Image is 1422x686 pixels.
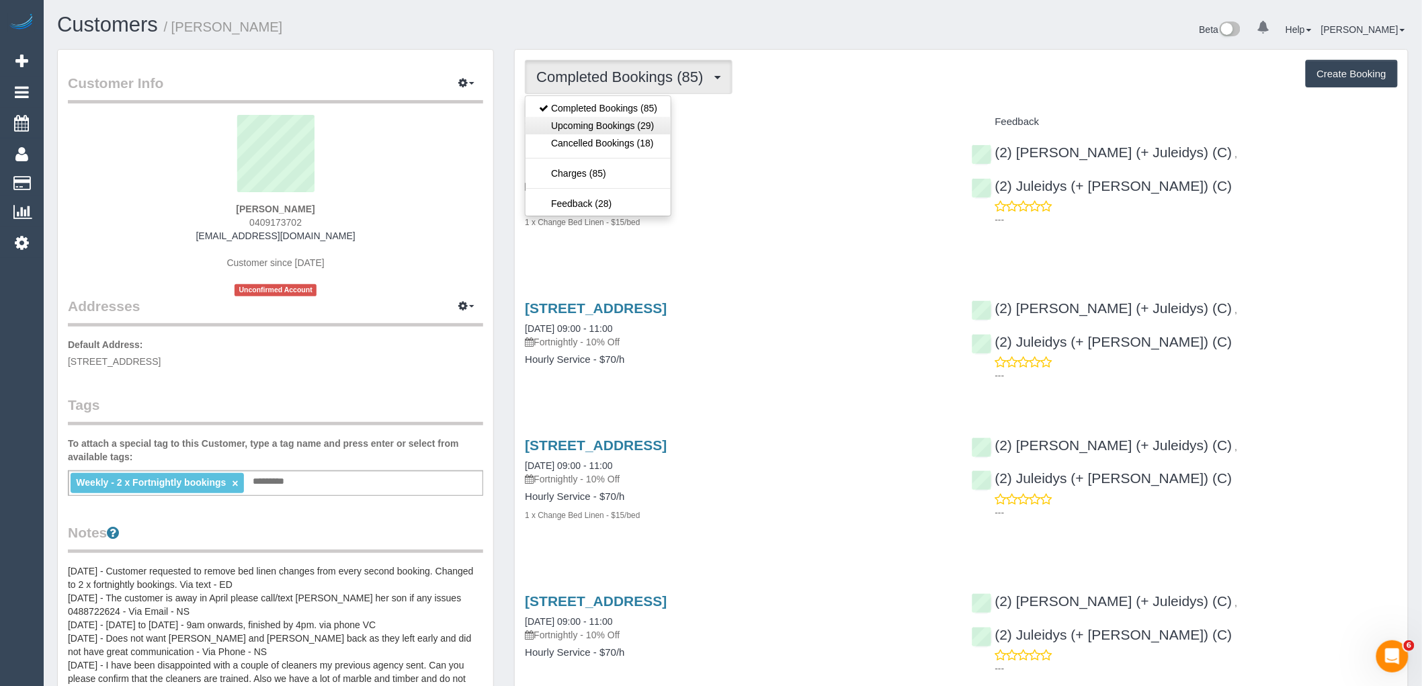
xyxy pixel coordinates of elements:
p: Fortnightly - 10% Off [525,335,951,349]
small: 1 x Change Bed Linen - $15/bed [525,511,640,520]
strong: [PERSON_NAME] [236,204,315,214]
legend: Customer Info [68,73,483,103]
p: --- [995,369,1398,382]
p: Fortnightly - 10% Off [525,472,951,486]
span: 6 [1404,640,1415,651]
a: (2) [PERSON_NAME] (+ Juleidys) (C) [972,437,1232,453]
a: Cancelled Bookings (18) [526,134,671,152]
p: Fortnightly - 10% Off [525,628,951,642]
p: Fortnightly - 10% Off [525,179,951,193]
h4: Hourly Service - $70/h [525,647,951,658]
a: (2) Juleidys (+ [PERSON_NAME]) (C) [972,627,1232,642]
span: Unconfirmed Account [235,284,317,296]
span: , [1235,148,1238,159]
h4: Hourly Service - $70/h [525,198,951,210]
p: --- [995,506,1398,519]
a: × [232,478,238,489]
h4: Hourly Service - $70/h [525,354,951,366]
a: (2) [PERSON_NAME] (+ Juleidys) (C) [972,300,1232,316]
p: --- [995,662,1398,675]
a: (2) [PERSON_NAME] (+ Juleidys) (C) [972,593,1232,609]
span: , [1235,441,1238,452]
img: Automaid Logo [8,13,35,32]
label: To attach a special tag to this Customer, type a tag name and press enter or select from availabl... [68,437,483,464]
button: Create Booking [1306,60,1398,88]
span: , [1235,304,1238,315]
label: Default Address: [68,338,143,351]
span: , [1235,597,1238,608]
a: [DATE] 09:00 - 11:00 [525,616,612,627]
a: Upcoming Bookings (29) [526,117,671,134]
iframe: Intercom live chat [1376,640,1409,673]
a: [STREET_ADDRESS] [525,593,667,609]
a: Beta [1200,24,1241,35]
h4: Service [525,116,951,128]
a: [STREET_ADDRESS] [525,300,667,316]
p: --- [995,213,1398,226]
a: Charges (85) [526,165,671,182]
a: (2) Juleidys (+ [PERSON_NAME]) (C) [972,470,1232,486]
h4: Hourly Service - $70/h [525,491,951,503]
a: [DATE] 09:00 - 11:00 [525,460,612,471]
a: (2) Juleidys (+ [PERSON_NAME]) (C) [972,178,1232,194]
span: Weekly - 2 x Fortnightly bookings [76,477,226,488]
small: / [PERSON_NAME] [164,19,283,34]
a: [DATE] 09:00 - 11:00 [525,323,612,334]
legend: Tags [68,395,483,425]
a: Customers [57,13,158,36]
a: [PERSON_NAME] [1321,24,1405,35]
span: [STREET_ADDRESS] [68,356,161,367]
a: Help [1286,24,1312,35]
img: New interface [1218,22,1241,39]
a: [EMAIL_ADDRESS][DOMAIN_NAME] [196,230,355,241]
a: (2) [PERSON_NAME] (+ Juleidys) (C) [972,144,1232,160]
a: (2) Juleidys (+ [PERSON_NAME]) (C) [972,334,1232,349]
h4: Feedback [972,116,1398,128]
span: Customer since [DATE] [227,257,325,268]
span: Completed Bookings (85) [536,69,710,85]
small: 1 x Change Bed Linen - $15/bed [525,218,640,227]
a: Completed Bookings (85) [526,99,671,117]
button: Completed Bookings (85) [525,60,732,94]
a: [STREET_ADDRESS] [525,437,667,453]
span: 0409173702 [249,217,302,228]
legend: Notes [68,523,483,553]
a: Feedback (28) [526,195,671,212]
